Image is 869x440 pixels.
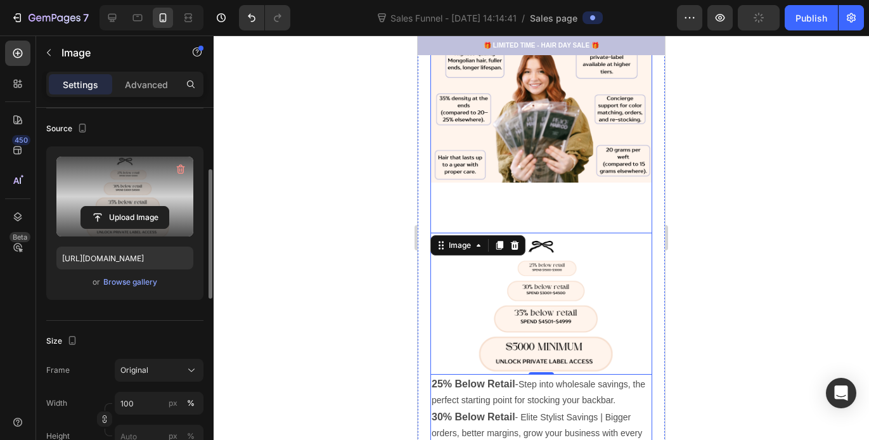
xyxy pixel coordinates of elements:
span: Sales Funnel - [DATE] 14:14:41 [388,11,519,25]
div: % [187,398,195,409]
div: 450 [12,135,30,145]
button: 7 [5,5,94,30]
button: Browse gallery [103,276,158,288]
button: px [183,396,198,411]
button: % [165,396,181,411]
div: Source [46,120,90,138]
span: or [93,275,100,290]
strong: 25% Below Retail [14,343,98,354]
div: px [169,398,177,409]
p: Step into wholesale savings, the perfect starting point for stocking your backbar. [14,340,233,373]
input: https://example.com/image.jpg [56,247,193,269]
span: Sales page [530,11,577,25]
label: Frame [46,365,70,376]
div: Size [46,333,80,350]
div: Open Intercom Messenger [826,378,856,408]
button: Publish [785,5,838,30]
span: Original [120,365,148,376]
input: px% [115,392,203,415]
p: Image [61,45,169,60]
div: Beta [10,232,30,242]
label: Width [46,398,67,409]
strong: 30% Below Retail [14,376,98,387]
span: - [14,343,101,354]
iframe: Design area [418,36,665,440]
p: Advanced [125,78,168,91]
button: Upload Image [80,206,169,229]
p: - Elite Stylist Savings | Bigger orders, better margins, grow your business with every pack. [14,373,233,422]
div: Publish [795,11,827,25]
div: Undo/Redo [239,5,290,30]
div: Browse gallery [103,276,157,288]
button: Original [115,359,203,382]
p: 7 [83,10,89,25]
span: / [522,11,525,25]
p: Settings [63,78,98,91]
